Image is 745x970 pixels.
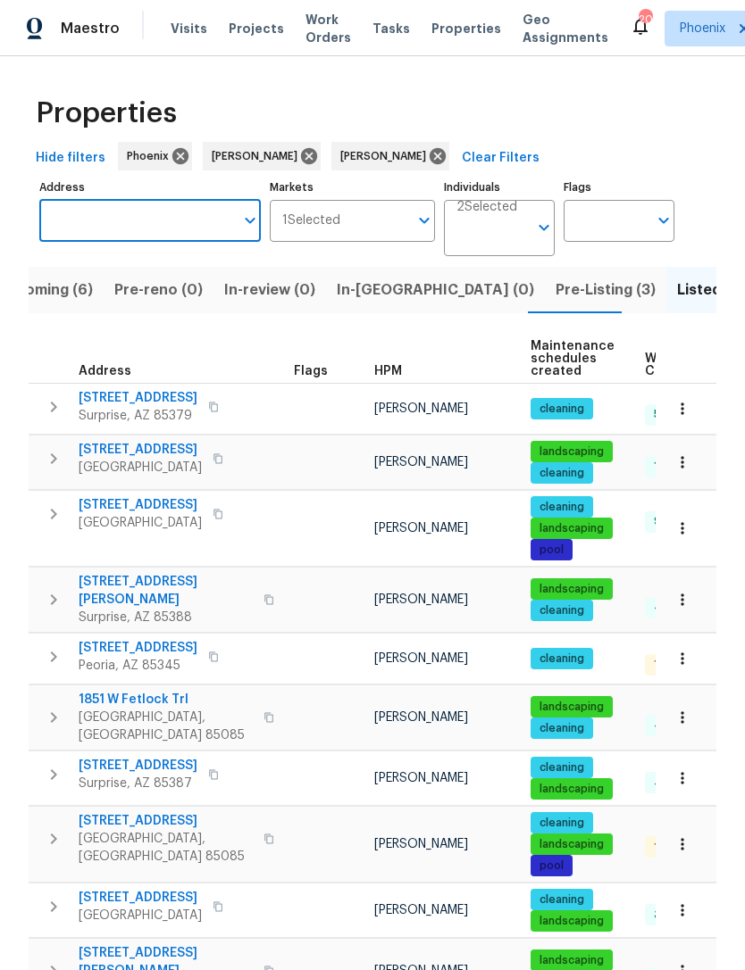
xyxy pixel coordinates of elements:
[282,213,340,228] span: 1 Selected
[79,573,253,609] span: [STREET_ADDRESS][PERSON_NAME]
[523,11,608,46] span: Geo Assignments
[79,657,197,675] span: Peoria, AZ 85345
[374,711,468,724] span: [PERSON_NAME]
[532,603,591,618] span: cleaning
[340,147,433,165] span: [PERSON_NAME]
[532,760,591,775] span: cleaning
[203,142,321,170] div: [PERSON_NAME]
[238,208,263,233] button: Open
[79,709,253,744] span: [GEOGRAPHIC_DATA], [GEOGRAPHIC_DATA] 85085
[462,147,540,170] span: Clear Filters
[532,858,571,874] span: pool
[79,514,202,532] span: [GEOGRAPHIC_DATA]
[374,456,468,468] span: [PERSON_NAME]
[532,215,557,240] button: Open
[532,466,591,481] span: cleaning
[171,20,207,37] span: Visits
[118,142,192,170] div: Phoenix
[532,582,611,597] span: landscaping
[532,914,611,929] span: landscaping
[36,147,105,170] span: Hide filters
[114,278,203,303] span: Pre-reno (0)
[639,11,651,29] div: 20
[455,142,547,175] button: Clear Filters
[532,500,591,515] span: cleaning
[79,889,202,907] span: [STREET_ADDRESS]
[79,609,253,626] span: Surprise, AZ 85388
[532,721,591,736] span: cleaning
[431,20,501,37] span: Properties
[647,600,699,615] span: 4 Done
[229,20,284,37] span: Projects
[36,104,177,122] span: Properties
[532,700,611,715] span: landscaping
[127,147,176,165] span: Phoenix
[374,593,468,606] span: [PERSON_NAME]
[532,543,571,558] span: pool
[532,521,611,536] span: landscaping
[647,717,699,733] span: 4 Done
[556,278,656,303] span: Pre-Listing (3)
[374,904,468,916] span: [PERSON_NAME]
[532,953,611,968] span: landscaping
[374,522,468,535] span: [PERSON_NAME]
[39,182,261,193] label: Address
[647,657,685,672] span: 1 QC
[79,691,253,709] span: 1851 W Fetlock Trl
[79,757,197,775] span: [STREET_ADDRESS]
[337,278,534,303] span: In-[GEOGRAPHIC_DATA] (0)
[61,20,120,37] span: Maestro
[532,782,611,797] span: landscaping
[372,22,410,35] span: Tasks
[79,389,197,407] span: [STREET_ADDRESS]
[412,208,437,233] button: Open
[79,459,202,477] span: [GEOGRAPHIC_DATA]
[79,496,202,514] span: [STREET_ADDRESS]
[29,142,113,175] button: Hide filters
[532,651,591,667] span: cleaning
[374,772,468,784] span: [PERSON_NAME]
[647,908,699,923] span: 3 Done
[647,514,699,529] span: 9 Done
[532,444,611,460] span: landscaping
[532,402,591,417] span: cleaning
[647,840,685,855] span: 1 QC
[294,365,328,377] span: Flags
[79,441,202,459] span: [STREET_ADDRESS]
[647,459,700,474] span: 11 Done
[647,775,699,791] span: 4 Done
[531,340,615,377] span: Maintenance schedules created
[306,11,351,46] span: Work Orders
[532,837,611,852] span: landscaping
[444,182,555,193] label: Individuals
[374,402,468,415] span: [PERSON_NAME]
[79,365,131,377] span: Address
[374,365,402,377] span: HPM
[647,407,698,422] span: 5 Done
[224,278,315,303] span: In-review (0)
[79,775,197,792] span: Surprise, AZ 85387
[374,838,468,850] span: [PERSON_NAME]
[564,182,674,193] label: Flags
[331,142,449,170] div: [PERSON_NAME]
[374,652,468,665] span: [PERSON_NAME]
[456,200,517,215] span: 2 Selected
[651,208,676,233] button: Open
[270,182,436,193] label: Markets
[79,907,202,924] span: [GEOGRAPHIC_DATA]
[79,830,253,866] span: [GEOGRAPHIC_DATA], [GEOGRAPHIC_DATA] 85085
[79,812,253,830] span: [STREET_ADDRESS]
[79,407,197,425] span: Surprise, AZ 85379
[680,20,725,37] span: Phoenix
[532,892,591,908] span: cleaning
[212,147,305,165] span: [PERSON_NAME]
[532,816,591,831] span: cleaning
[79,639,197,657] span: [STREET_ADDRESS]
